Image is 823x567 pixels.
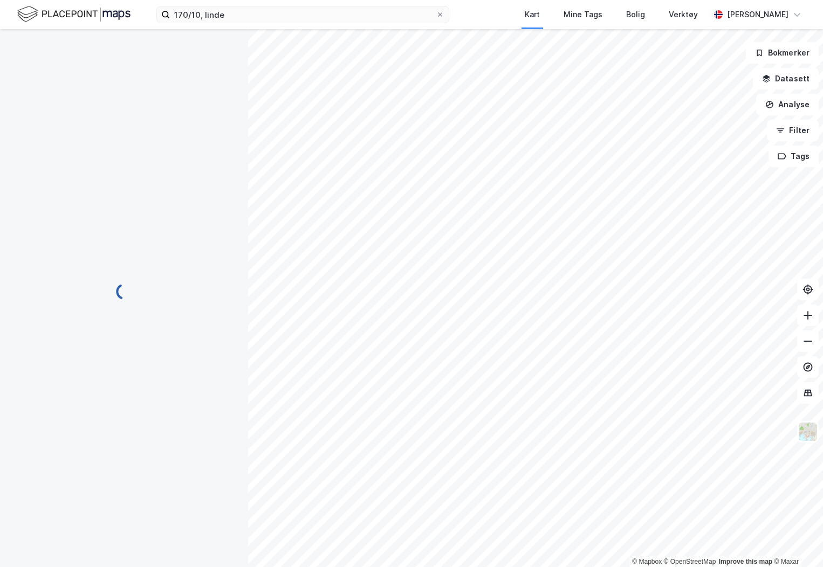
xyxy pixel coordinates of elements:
a: OpenStreetMap [664,558,716,565]
a: Improve this map [719,558,772,565]
button: Datasett [753,68,819,89]
a: Mapbox [632,558,662,565]
button: Analyse [756,94,819,115]
div: Mine Tags [564,8,602,21]
button: Tags [769,146,819,167]
div: Kontrollprogram for chat [769,515,823,567]
button: Bokmerker [746,42,819,64]
img: spinner.a6d8c91a73a9ac5275cf975e30b51cfb.svg [115,283,133,300]
div: Kart [525,8,540,21]
iframe: Chat Widget [769,515,823,567]
div: Bolig [626,8,645,21]
button: Filter [767,120,819,141]
div: Verktøy [669,8,698,21]
input: Søk på adresse, matrikkel, gårdeiere, leietakere eller personer [170,6,436,23]
img: logo.f888ab2527a4732fd821a326f86c7f29.svg [17,5,131,24]
img: Z [798,421,818,442]
div: [PERSON_NAME] [727,8,788,21]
